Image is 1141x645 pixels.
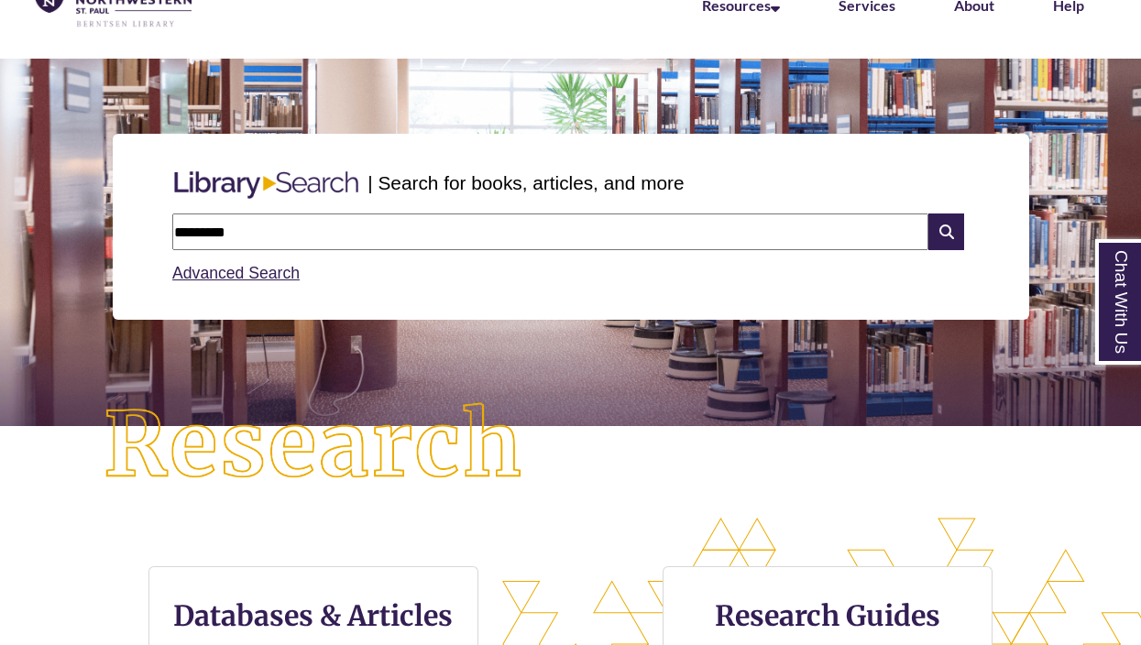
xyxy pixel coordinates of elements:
[368,169,684,197] p: | Search for books, articles, and more
[928,213,963,250] i: Search
[164,598,463,633] h3: Databases & Articles
[678,598,977,633] h3: Research Guides
[165,164,368,206] img: Libary Search
[57,356,570,535] img: Research
[172,264,300,282] a: Advanced Search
